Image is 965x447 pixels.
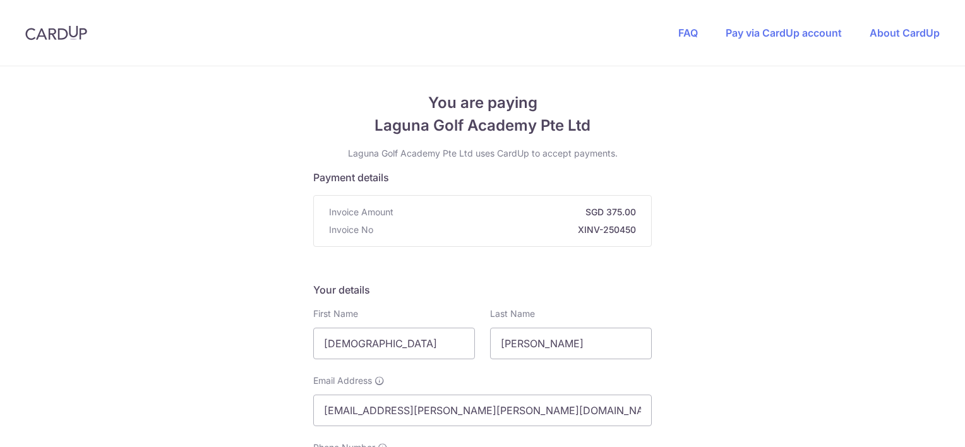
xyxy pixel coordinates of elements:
label: First Name [313,307,358,320]
a: About CardUp [870,27,940,39]
span: Email Address [313,374,372,387]
span: Invoice Amount [329,206,393,218]
strong: XINV-250450 [378,223,636,236]
input: First name [313,328,475,359]
span: Laguna Golf Academy Pte Ltd [313,114,652,137]
h5: Payment details [313,170,652,185]
p: Laguna Golf Academy Pte Ltd uses CardUp to accept payments. [313,147,652,160]
a: FAQ [678,27,698,39]
strong: SGD 375.00 [399,206,636,218]
input: Email address [313,395,652,426]
span: You are paying [313,92,652,114]
label: Last Name [490,307,535,320]
a: Pay via CardUp account [726,27,842,39]
img: CardUp [25,25,87,40]
h5: Your details [313,282,652,297]
span: Invoice No [329,223,373,236]
input: Last name [490,328,652,359]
